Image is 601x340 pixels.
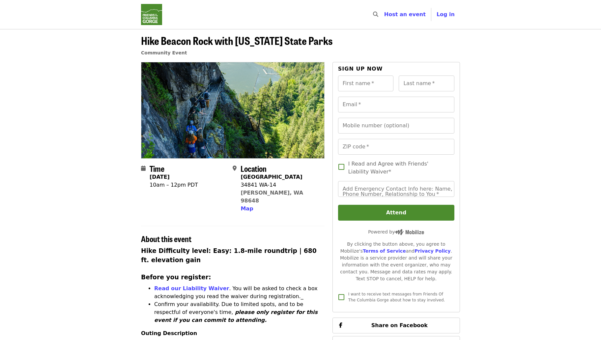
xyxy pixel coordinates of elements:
[368,229,424,234] span: Powered by
[338,76,394,91] input: First name
[437,11,455,17] span: Log in
[363,248,406,254] a: Terms of Service
[332,318,460,333] button: Share on Facebook
[395,229,424,235] img: Powered by Mobilize
[141,33,332,48] span: Hike Beacon Rock with [US_STATE] State Parks
[431,8,460,21] button: Log in
[338,139,454,155] input: ZIP code
[233,165,237,171] i: map-marker-alt icon
[154,309,318,323] em: please only register for this event if you can commit to attending.
[241,174,302,180] strong: [GEOGRAPHIC_DATA]
[241,190,303,204] a: [PERSON_NAME], WA 98648
[150,181,198,189] div: 10am – 12pm PDT
[141,62,324,158] img: Hike Beacon Rock with Washington State Parks organized by Friends Of The Columbia Gorge
[338,205,454,221] button: Attend
[241,163,267,174] span: Location
[338,181,454,197] input: Add Emergency Contact Info here: Name, Phone Number, Relationship to You
[141,165,146,171] i: calendar icon
[141,233,191,244] span: About this event
[241,205,253,213] button: Map
[399,76,454,91] input: Last name
[338,241,454,282] div: By clicking the button above, you agree to Mobilize's and . Mobilize is a service provider and wi...
[348,160,449,176] span: I Read and Agree with Friends' Liability Waiver*
[415,248,451,254] a: Privacy Policy
[154,285,325,300] p: . You will be asked to check a box acknowledging you read the waiver during registration._
[150,174,170,180] strong: [DATE]
[348,292,445,302] span: I want to receive text messages from Friends Of The Columbia Gorge about how to stay involved.
[241,181,319,189] div: 34841 WA-14
[384,11,426,17] a: Host an event
[373,11,378,17] i: search icon
[141,4,162,25] img: Friends Of The Columbia Gorge - Home
[338,66,383,72] span: Sign up now
[141,50,187,55] a: Community Event
[338,118,454,134] input: Mobile number (optional)
[382,7,387,22] input: Search
[141,273,325,282] h3: Before you register:
[154,285,229,292] a: Read our Liability Waiver
[371,322,428,328] span: Share on Facebook
[241,205,253,212] span: Map
[141,330,197,336] strong: Outing Description
[141,246,325,265] h3: Hike Difficulty level: Easy: 1.8-mile roundtrip | 680 ft. elevation gain
[150,163,164,174] span: Time
[154,300,325,324] p: Confirm your availability. Due to limited spots, and to be respectful of everyone's time,
[338,97,454,112] input: Email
